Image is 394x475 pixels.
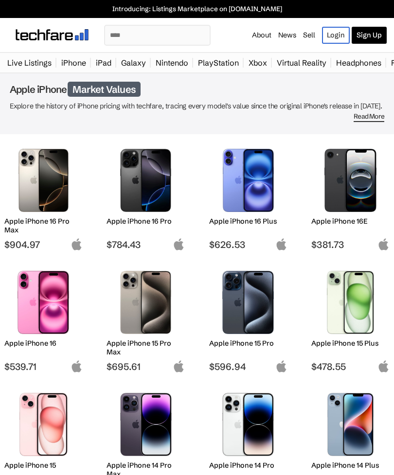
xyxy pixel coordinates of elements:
a: Galaxy [116,53,151,72]
a: Xbox [244,53,272,72]
a: iPhone 16 Pro Apple iPhone 16 Pro $784.43 apple-logo [103,144,190,250]
img: iPhone 15 [12,393,75,456]
a: iPad [91,53,116,72]
span: $904.97 [4,239,83,250]
a: Login [322,27,350,44]
img: iPhone 16 Pro [114,149,178,212]
h2: Apple iPhone 15 Pro [209,339,287,348]
h2: Apple iPhone 16 [4,339,83,348]
img: apple-logo [377,360,390,372]
div: Read More [10,112,384,121]
a: Headphones [331,53,386,72]
img: iPhone 16E [319,149,382,212]
a: iPhone 16 Plus Apple iPhone 16 Plus $626.53 apple-logo [205,144,292,250]
img: iPhone 16 [12,271,75,334]
img: iPhone 14 Plus [319,393,382,456]
img: iPhone 16 Pro Max [12,149,75,212]
h2: Apple iPhone 14 Plus [311,461,390,470]
span: $596.94 [209,361,287,372]
img: apple-logo [71,360,83,372]
span: $784.43 [107,239,185,250]
img: techfare logo [16,29,89,40]
img: apple-logo [377,238,390,250]
span: $626.53 [209,239,287,250]
img: apple-logo [275,360,287,372]
img: apple-logo [275,238,287,250]
span: $478.55 [311,361,390,372]
a: About [252,31,271,39]
a: Virtual Reality [272,53,331,72]
a: News [278,31,296,39]
img: apple-logo [71,238,83,250]
h2: Apple iPhone 15 [4,461,83,470]
img: apple-logo [173,238,185,250]
h2: Apple iPhone 16 Plus [209,217,287,226]
a: Live Listings [2,53,56,72]
img: iPhone 16 Plus [216,149,280,212]
a: iPhone 15 Pro Apple iPhone 15 Pro $596.94 apple-logo [205,266,292,372]
a: iPhone 15 Pro Max Apple iPhone 15 Pro Max $695.61 apple-logo [103,266,190,372]
span: $381.73 [311,239,390,250]
a: Sell [303,31,315,39]
img: iPhone 14 Pro [216,393,280,456]
img: iPhone 15 Plus [319,271,382,334]
img: iPhone 14 Pro Max [114,393,178,456]
h2: Apple iPhone 14 Pro [209,461,287,470]
a: iPhone [56,53,91,72]
h2: Apple iPhone 16E [311,217,390,226]
h2: Apple iPhone 15 Plus [311,339,390,348]
img: apple-logo [173,360,185,372]
a: PlayStation [193,53,244,72]
a: Nintendo [151,53,193,72]
img: iPhone 15 Pro Max [114,271,178,334]
span: Market Values [68,82,141,97]
h2: Apple iPhone 16 Pro Max [4,217,83,234]
span: $695.61 [107,361,185,372]
a: Introducing: Listings Marketplace on [DOMAIN_NAME] [5,5,389,13]
img: iPhone 15 Pro [216,271,280,334]
h1: Apple iPhone [10,83,384,95]
h2: Apple iPhone 16 Pro [107,217,185,226]
h2: Apple iPhone 15 Pro Max [107,339,185,356]
span: $539.71 [4,361,83,372]
a: Sign Up [352,27,387,44]
p: Explore the history of iPhone pricing with techfare, tracing every model's value since the origin... [10,100,384,112]
span: Read More [354,112,384,122]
